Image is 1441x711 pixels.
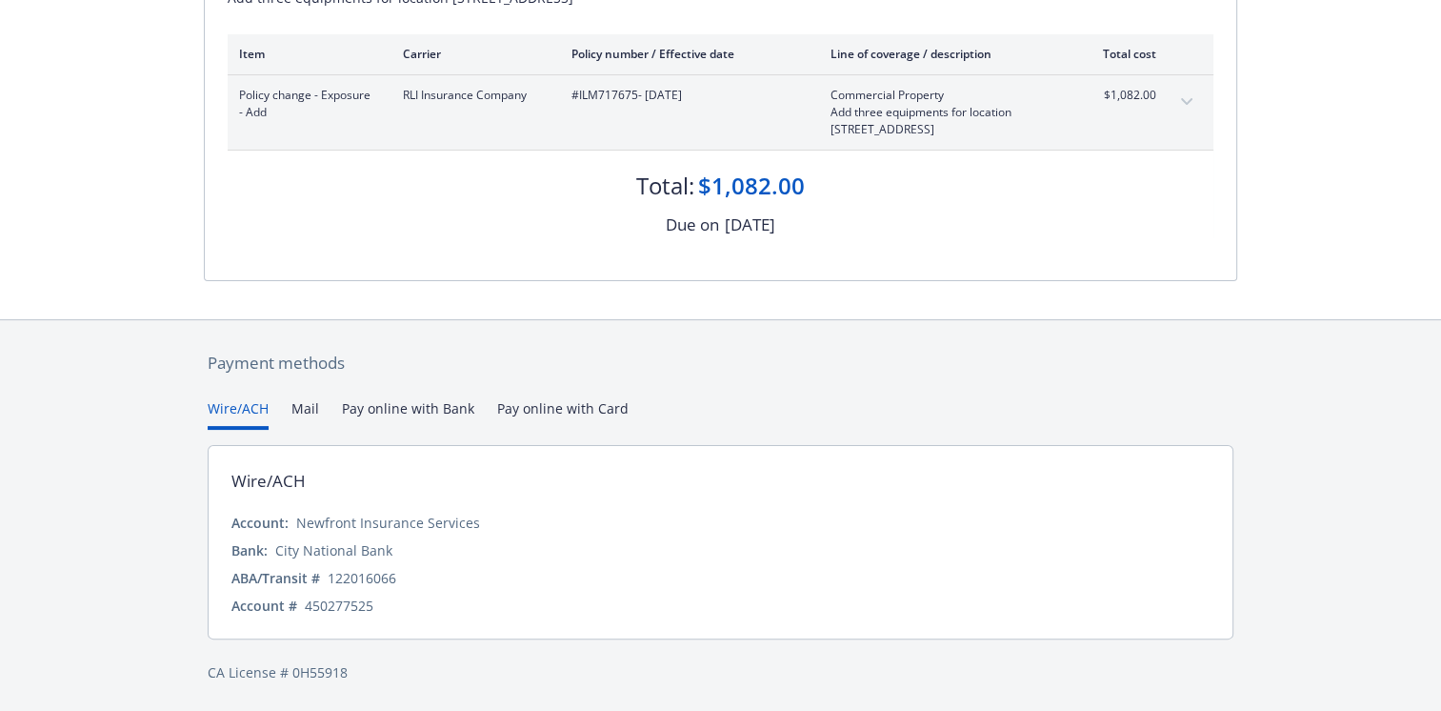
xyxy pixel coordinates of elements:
[231,568,320,588] div: ABA/Transit #
[403,87,541,104] span: RLI Insurance Company
[831,87,1054,104] span: Commercial Property
[208,398,269,430] button: Wire/ACH
[571,46,800,62] div: Policy number / Effective date
[342,398,474,430] button: Pay online with Bank
[305,596,373,616] div: 450277525
[725,213,775,237] div: [DATE]
[831,46,1054,62] div: Line of coverage / description
[231,469,306,494] div: Wire/ACH
[275,540,392,560] div: City National Bank
[231,540,268,560] div: Bank:
[231,596,297,616] div: Account #
[698,170,805,202] div: $1,082.00
[208,662,1233,682] div: CA License # 0H55918
[831,104,1054,138] span: Add three equipments for location [STREET_ADDRESS]
[1085,87,1156,104] span: $1,082.00
[231,513,289,533] div: Account:
[328,568,396,588] div: 122016066
[666,213,719,237] div: Due on
[831,87,1054,138] span: Commercial PropertyAdd three equipments for location [STREET_ADDRESS]
[228,75,1213,150] div: Policy change - Exposure - AddRLI Insurance Company#ILM717675- [DATE]Commercial PropertyAdd three...
[239,87,372,121] span: Policy change - Exposure - Add
[636,170,694,202] div: Total:
[571,87,800,104] span: #ILM717675 - [DATE]
[1085,46,1156,62] div: Total cost
[1171,87,1202,117] button: expand content
[403,46,541,62] div: Carrier
[497,398,629,430] button: Pay online with Card
[208,351,1233,376] div: Payment methods
[296,513,480,533] div: Newfront Insurance Services
[291,398,319,430] button: Mail
[239,46,372,62] div: Item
